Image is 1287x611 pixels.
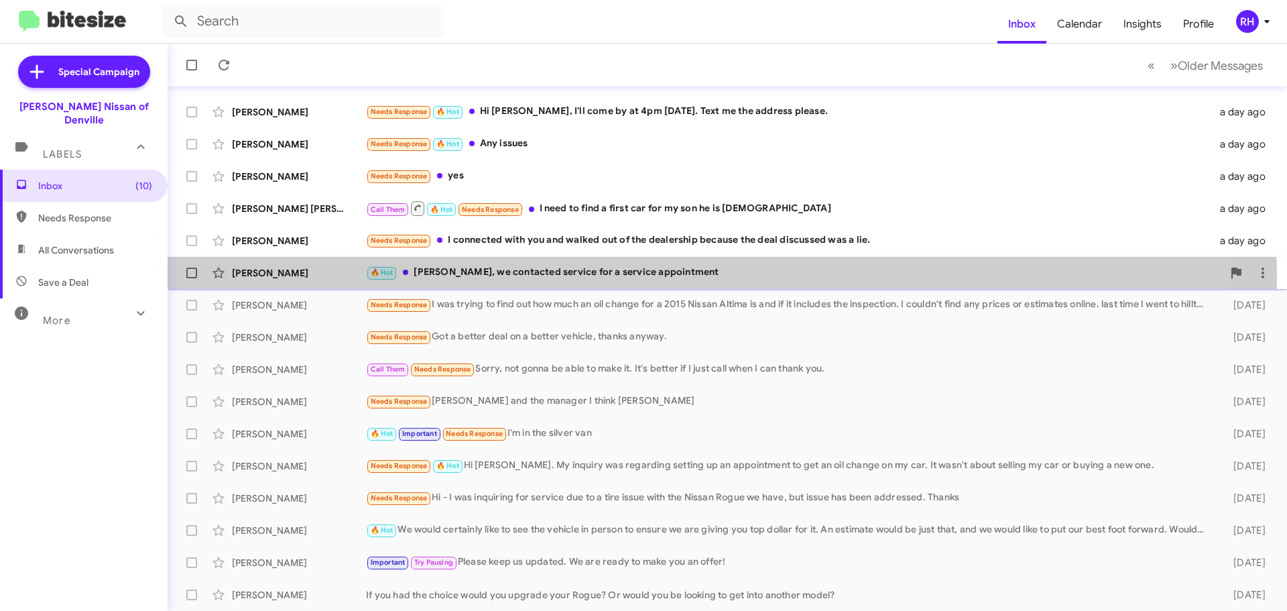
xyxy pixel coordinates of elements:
[366,168,1212,184] div: yes
[371,300,428,309] span: Needs Response
[232,234,366,247] div: [PERSON_NAME]
[366,490,1212,506] div: Hi - I was inquiring for service due to a tire issue with the Nissan Rogue we have, but issue has...
[436,140,459,148] span: 🔥 Hot
[1212,427,1276,441] div: [DATE]
[43,148,82,160] span: Labels
[18,56,150,88] a: Special Campaign
[371,429,393,438] span: 🔥 Hot
[366,426,1212,441] div: I'm in the silver van
[1178,58,1263,73] span: Older Messages
[366,136,1212,152] div: Any issues
[1172,5,1225,44] a: Profile
[366,555,1212,570] div: Please keep us updated. We are ready to make you an offer!
[232,137,366,151] div: [PERSON_NAME]
[366,329,1212,345] div: Got a better deal on a better vehicle, thanks anyway.
[38,211,152,225] span: Needs Response
[371,140,428,148] span: Needs Response
[366,297,1212,313] div: I was trying to find out how much an oil change for a 2015 Nissan Altima is and if it includes th...
[371,172,428,180] span: Needs Response
[232,427,366,441] div: [PERSON_NAME]
[1212,492,1276,505] div: [DATE]
[366,104,1212,119] div: Hi [PERSON_NAME], I'll come by at 4pm [DATE]. Text me the address please.
[371,461,428,470] span: Needs Response
[1162,52,1271,79] button: Next
[1140,52,1163,79] button: Previous
[366,233,1212,248] div: I connected with you and walked out of the dealership because the deal discussed was a lie.
[436,107,459,116] span: 🔥 Hot
[366,200,1212,217] div: I need to find a first car for my son he is [DEMOGRAPHIC_DATA]
[38,276,88,289] span: Save a Deal
[135,179,152,192] span: (10)
[232,556,366,569] div: [PERSON_NAME]
[1170,57,1178,74] span: »
[1212,588,1276,602] div: [DATE]
[1212,137,1276,151] div: a day ago
[462,205,519,214] span: Needs Response
[1212,556,1276,569] div: [DATE]
[1046,5,1113,44] a: Calendar
[366,265,1223,280] div: [PERSON_NAME], we contacted service for a service appointment
[232,363,366,376] div: [PERSON_NAME]
[1225,10,1272,33] button: RH
[232,331,366,344] div: [PERSON_NAME]
[1212,459,1276,473] div: [DATE]
[371,365,406,374] span: Call Them
[232,170,366,183] div: [PERSON_NAME]
[366,394,1212,409] div: [PERSON_NAME] and the manager I think [PERSON_NAME]
[232,395,366,408] div: [PERSON_NAME]
[1212,524,1276,537] div: [DATE]
[1140,52,1271,79] nav: Page navigation example
[414,365,471,374] span: Needs Response
[1212,331,1276,344] div: [DATE]
[38,243,114,257] span: All Conversations
[371,236,428,245] span: Needs Response
[366,458,1212,474] div: Hi [PERSON_NAME]. My inquiry was regarding setting up an appointment to get an oil change on my c...
[1212,363,1276,376] div: [DATE]
[1212,298,1276,312] div: [DATE]
[436,461,459,470] span: 🔥 Hot
[1148,57,1155,74] span: «
[232,459,366,473] div: [PERSON_NAME]
[1113,5,1172,44] a: Insights
[43,315,70,327] span: More
[232,105,366,119] div: [PERSON_NAME]
[1212,202,1276,215] div: a day ago
[371,558,406,567] span: Important
[371,107,428,116] span: Needs Response
[371,494,428,502] span: Needs Response
[366,588,1212,602] div: If you had the choice would you upgrade your Rogue? Or would you be looking to get into another m...
[232,298,366,312] div: [PERSON_NAME]
[232,492,366,505] div: [PERSON_NAME]
[446,429,503,438] span: Needs Response
[1236,10,1259,33] div: RH
[414,558,453,567] span: Try Pausing
[232,588,366,602] div: [PERSON_NAME]
[371,268,393,277] span: 🔥 Hot
[371,526,393,535] span: 🔥 Hot
[1212,395,1276,408] div: [DATE]
[366,522,1212,538] div: We would certainly like to see the vehicle in person to ensure we are giving you top dollar for i...
[371,333,428,341] span: Needs Response
[1212,170,1276,183] div: a day ago
[162,5,444,38] input: Search
[371,205,406,214] span: Call Them
[232,524,366,537] div: [PERSON_NAME]
[38,179,152,192] span: Inbox
[232,266,366,280] div: [PERSON_NAME]
[366,362,1212,377] div: Sorry, not gonna be able to make it. It's better if I just call when I can thank you.
[58,65,139,78] span: Special Campaign
[1212,234,1276,247] div: a day ago
[232,202,366,215] div: [PERSON_NAME] [PERSON_NAME]
[402,429,437,438] span: Important
[997,5,1046,44] a: Inbox
[371,397,428,406] span: Needs Response
[1212,105,1276,119] div: a day ago
[430,205,453,214] span: 🔥 Hot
